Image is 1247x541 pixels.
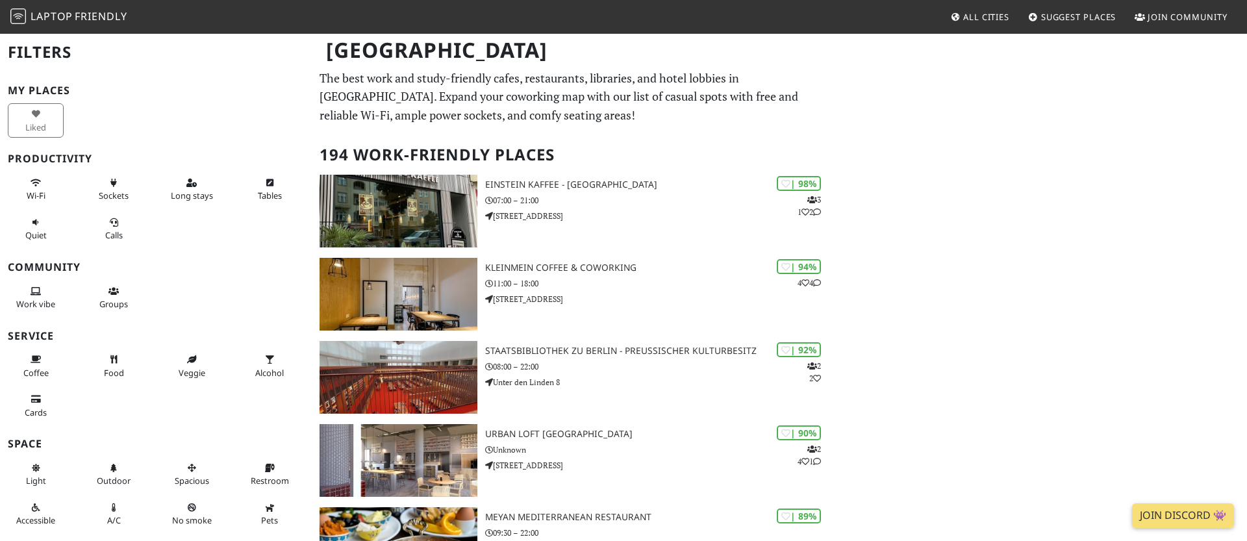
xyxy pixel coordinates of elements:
[312,175,831,247] a: Einstein Kaffee - Charlottenburg | 98% 312 Einstein Kaffee - [GEOGRAPHIC_DATA] 07:00 – 21:00 [STR...
[23,367,49,379] span: Coffee
[8,212,64,246] button: Quiet
[485,277,831,290] p: 11:00 – 18:00
[777,425,821,440] div: | 90%
[242,497,297,531] button: Pets
[255,367,284,379] span: Alcohol
[485,262,831,273] h3: KleinMein Coffee & Coworking
[86,349,142,383] button: Food
[8,281,64,315] button: Work vibe
[242,457,297,492] button: Restroom
[485,210,831,222] p: [STREET_ADDRESS]
[8,153,304,165] h3: Productivity
[258,190,282,201] span: Work-friendly tables
[320,258,477,331] img: KleinMein Coffee & Coworking
[8,438,304,450] h3: Space
[164,172,220,207] button: Long stays
[164,497,220,531] button: No smoke
[27,190,45,201] span: Stable Wi-Fi
[777,509,821,523] div: | 89%
[1041,11,1116,23] span: Suggest Places
[1023,5,1122,29] a: Suggest Places
[16,298,55,310] span: People working
[8,32,304,72] h2: Filters
[485,194,831,207] p: 07:00 – 21:00
[316,32,829,68] h1: [GEOGRAPHIC_DATA]
[75,9,127,23] span: Friendly
[485,429,831,440] h3: URBAN LOFT [GEOGRAPHIC_DATA]
[8,457,64,492] button: Light
[10,8,26,24] img: LaptopFriendly
[172,514,212,526] span: Smoke free
[242,172,297,207] button: Tables
[8,330,304,342] h3: Service
[97,475,131,486] span: Outdoor area
[485,360,831,373] p: 08:00 – 22:00
[1148,11,1228,23] span: Join Community
[777,259,821,274] div: | 94%
[320,424,477,497] img: URBAN LOFT Berlin
[16,514,55,526] span: Accessible
[99,190,129,201] span: Power sockets
[86,212,142,246] button: Calls
[312,341,831,414] a: Staatsbibliothek zu Berlin - Preußischer Kulturbesitz | 92% 22 Staatsbibliothek zu Berlin - Preuß...
[242,349,297,383] button: Alcohol
[312,258,831,331] a: KleinMein Coffee & Coworking | 94% 44 KleinMein Coffee & Coworking 11:00 – 18:00 [STREET_ADDRESS]
[99,298,128,310] span: Group tables
[31,9,73,23] span: Laptop
[86,172,142,207] button: Sockets
[104,367,124,379] span: Food
[320,69,824,125] p: The best work and study-friendly cafes, restaurants, libraries, and hotel lobbies in [GEOGRAPHIC_...
[179,367,205,379] span: Veggie
[8,172,64,207] button: Wi-Fi
[164,457,220,492] button: Spacious
[107,514,121,526] span: Air conditioned
[105,229,123,241] span: Video/audio calls
[261,514,278,526] span: Pet friendly
[485,512,831,523] h3: Meyan Mediterranean Restaurant
[86,457,142,492] button: Outdoor
[25,229,47,241] span: Quiet
[8,388,64,423] button: Cards
[485,376,831,388] p: Unter den Linden 8
[485,527,831,539] p: 09:30 – 22:00
[777,342,821,357] div: | 92%
[312,424,831,497] a: URBAN LOFT Berlin | 90% 241 URBAN LOFT [GEOGRAPHIC_DATA] Unknown [STREET_ADDRESS]
[26,475,46,486] span: Natural light
[8,349,64,383] button: Coffee
[777,176,821,191] div: | 98%
[963,11,1009,23] span: All Cities
[798,277,821,289] p: 4 4
[945,5,1014,29] a: All Cities
[485,444,831,456] p: Unknown
[798,443,821,468] p: 2 4 1
[164,349,220,383] button: Veggie
[320,135,824,175] h2: 194 Work-Friendly Places
[8,84,304,97] h3: My Places
[1132,503,1234,528] a: Join Discord 👾
[485,293,831,305] p: [STREET_ADDRESS]
[25,407,47,418] span: Credit cards
[86,281,142,315] button: Groups
[1129,5,1233,29] a: Join Community
[485,459,831,472] p: [STREET_ADDRESS]
[86,497,142,531] button: A/C
[251,475,289,486] span: Restroom
[798,194,821,218] p: 3 1 2
[8,497,64,531] button: Accessible
[320,175,477,247] img: Einstein Kaffee - Charlottenburg
[175,475,209,486] span: Spacious
[171,190,213,201] span: Long stays
[10,6,127,29] a: LaptopFriendly LaptopFriendly
[807,360,821,384] p: 2 2
[485,346,831,357] h3: Staatsbibliothek zu Berlin - Preußischer Kulturbesitz
[485,179,831,190] h3: Einstein Kaffee - [GEOGRAPHIC_DATA]
[320,341,477,414] img: Staatsbibliothek zu Berlin - Preußischer Kulturbesitz
[8,261,304,273] h3: Community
